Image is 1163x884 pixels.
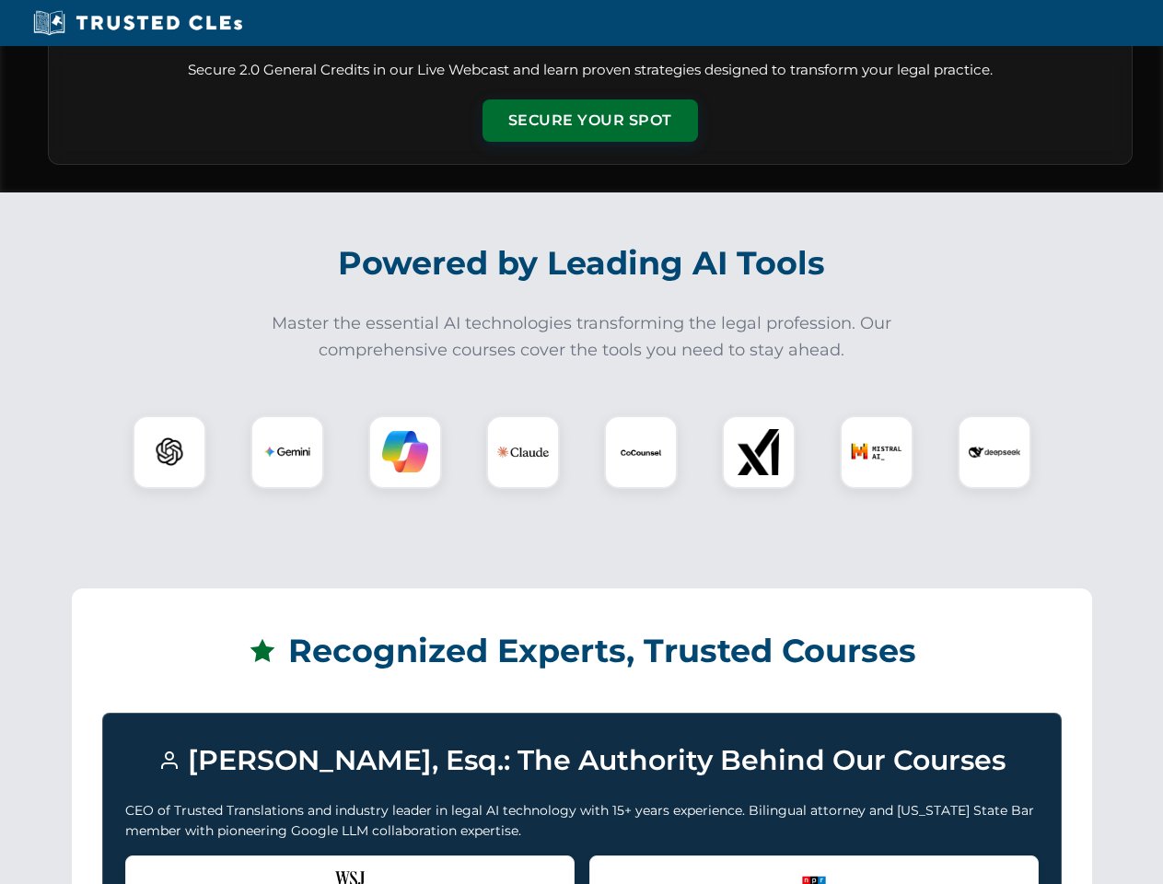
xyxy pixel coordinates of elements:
img: Gemini Logo [264,429,310,475]
div: Mistral AI [840,415,913,489]
img: xAI Logo [736,429,782,475]
p: Master the essential AI technologies transforming the legal profession. Our comprehensive courses... [260,310,904,364]
img: Trusted CLEs [28,9,248,37]
p: CEO of Trusted Translations and industry leader in legal AI technology with 15+ years experience.... [125,800,1039,842]
img: DeepSeek Logo [969,426,1020,478]
div: ChatGPT [133,415,206,489]
h2: Powered by Leading AI Tools [72,231,1092,296]
h2: Recognized Experts, Trusted Courses [102,619,1062,683]
div: Copilot [368,415,442,489]
h3: [PERSON_NAME], Esq.: The Authority Behind Our Courses [125,736,1039,785]
img: Claude Logo [497,426,549,478]
img: ChatGPT Logo [143,425,196,479]
div: DeepSeek [958,415,1031,489]
img: CoCounsel Logo [618,429,664,475]
img: Mistral AI Logo [851,426,902,478]
p: Secure 2.0 General Credits in our Live Webcast and learn proven strategies designed to transform ... [71,60,1110,81]
div: xAI [722,415,796,489]
img: Copilot Logo [382,429,428,475]
div: Claude [486,415,560,489]
button: Secure Your Spot [483,99,698,142]
div: Gemini [250,415,324,489]
div: CoCounsel [604,415,678,489]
